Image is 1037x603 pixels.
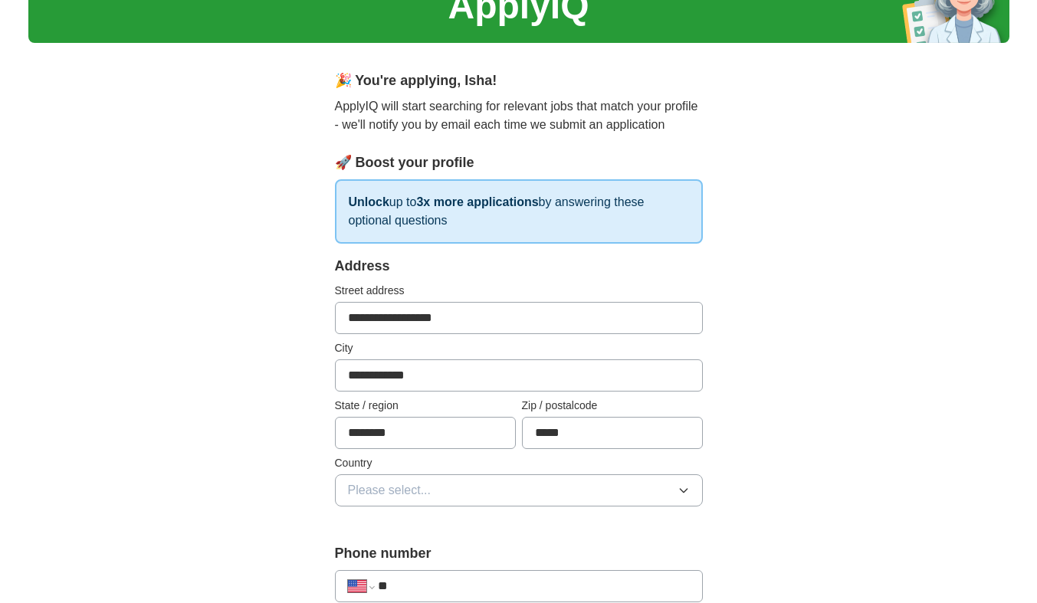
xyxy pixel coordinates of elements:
[335,283,703,299] label: Street address
[335,398,516,414] label: State / region
[335,152,703,173] div: 🚀 Boost your profile
[335,179,703,244] p: up to by answering these optional questions
[349,195,389,208] strong: Unlock
[335,340,703,356] label: City
[348,481,432,500] span: Please select...
[416,195,538,208] strong: 3x more applications
[335,474,703,506] button: Please select...
[335,256,703,277] div: Address
[335,97,703,134] p: ApplyIQ will start searching for relevant jobs that match your profile - we'll notify you by emai...
[335,455,703,471] label: Country
[335,70,703,91] div: 🎉 You're applying , Isha !
[335,543,703,564] label: Phone number
[522,398,703,414] label: Zip / postalcode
